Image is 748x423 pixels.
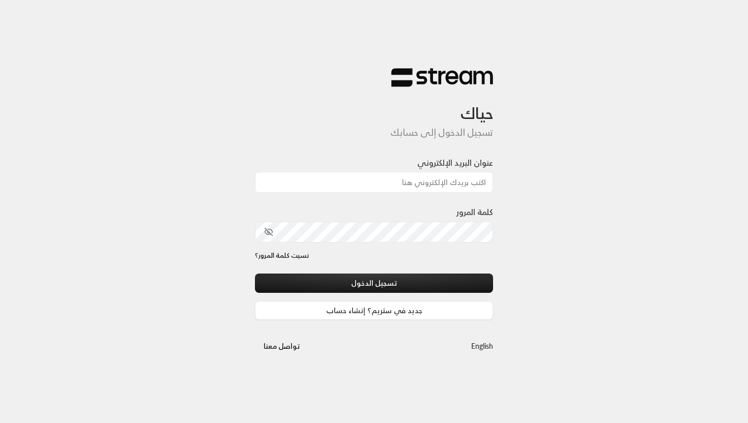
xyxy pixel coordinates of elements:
button: تواصل معنا [255,337,308,355]
a: جديد في ستريم؟ إنشاء حساب [255,301,493,320]
button: تسجيل الدخول [255,274,493,292]
h3: حياك [255,87,493,123]
label: عنوان البريد الإلكتروني [417,157,493,169]
h5: تسجيل الدخول إلى حسابك [255,127,493,138]
button: toggle password visibility [260,223,277,240]
img: Stream Logo [391,68,493,87]
a: تواصل معنا [255,340,308,352]
input: اكتب بريدك الإلكتروني هنا [255,172,493,193]
a: نسيت كلمة المرور؟ [255,251,309,261]
a: English [471,337,493,355]
label: كلمة المرور [456,206,493,218]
